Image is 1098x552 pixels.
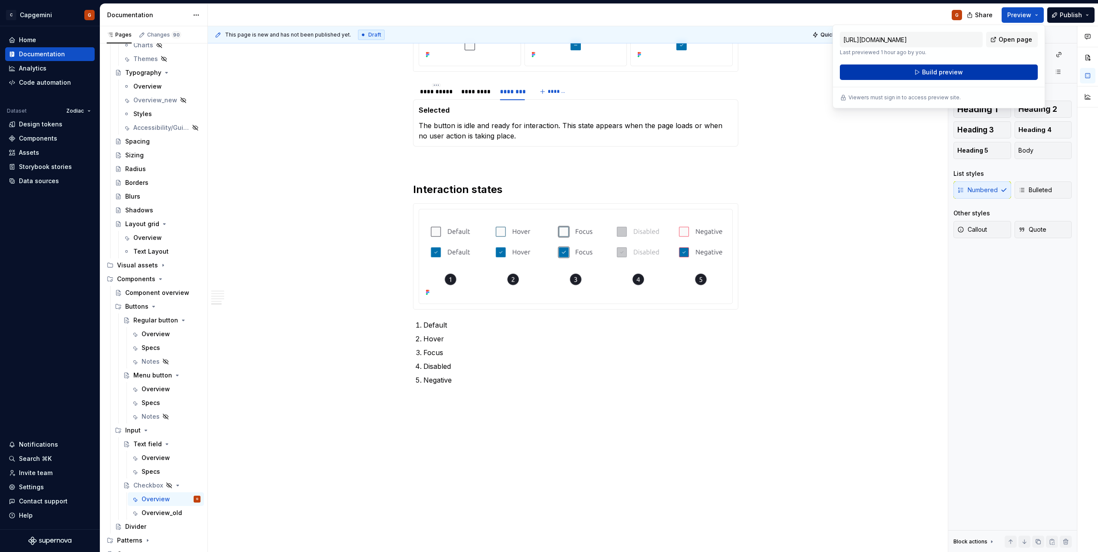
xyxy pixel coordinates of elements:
[1015,121,1072,138] button: Heading 4
[2,6,98,24] button: CCapgeminiG
[957,225,987,234] span: Callout
[1015,142,1072,159] button: Body
[953,142,1011,159] button: Heading 5
[953,121,1011,138] button: Heading 3
[120,313,204,327] a: Regular button
[125,178,148,187] div: Borders
[88,12,91,18] div: G
[419,120,733,141] p: The button is idle and ready for interaction. This state appears when the page loads or when no u...
[953,221,1011,238] button: Callout
[19,78,71,87] div: Code automation
[111,217,204,231] a: Layout grid
[5,33,95,47] a: Home
[5,76,95,89] a: Code automation
[120,437,204,451] a: Text field
[5,509,95,522] button: Help
[107,11,188,19] div: Documentation
[125,522,146,531] div: Divider
[368,31,381,38] span: Draft
[5,438,95,451] button: Notifications
[142,330,170,338] div: Overview
[423,375,738,385] p: Negative
[133,371,172,380] div: Menu button
[19,120,62,129] div: Design tokens
[117,536,142,545] div: Patterns
[111,135,204,148] a: Spacing
[848,94,961,101] p: Viewers must sign in to access preview site.
[1002,7,1044,23] button: Preview
[125,426,141,435] div: Input
[120,93,204,107] a: Overview_new
[120,80,204,93] a: Overview
[5,452,95,466] button: Search ⌘K
[111,203,204,217] a: Shadows
[19,50,65,58] div: Documentation
[19,177,59,185] div: Data sources
[957,105,998,113] span: Heading 1
[962,7,998,23] button: Share
[1018,105,1057,113] span: Heading 2
[142,467,160,476] div: Specs
[810,29,861,41] button: Quick preview
[172,31,181,38] span: 90
[953,538,987,545] div: Block actions
[413,183,738,196] h2: Interaction states
[120,121,204,135] a: Accessibility/Guide
[7,107,27,114] div: Dataset
[953,101,1011,118] button: Heading 1
[5,61,95,75] a: Analytics
[1047,7,1095,23] button: Publish
[19,469,52,477] div: Invite team
[133,481,163,490] div: Checkbox
[133,41,153,49] div: Charts
[107,31,132,38] div: Pages
[128,506,204,520] a: Overview_old
[120,231,204,245] a: Overview
[142,509,182,517] div: Overview_old
[103,272,204,286] div: Components
[5,160,95,174] a: Storybook stories
[125,137,150,146] div: Spacing
[128,465,204,478] a: Specs
[120,478,204,492] a: Checkbox
[142,412,160,421] div: Notes
[19,163,72,171] div: Storybook stories
[423,347,738,358] p: Focus
[423,361,738,371] p: Disabled
[125,288,189,297] div: Component overview
[128,341,204,355] a: Specs
[125,302,148,311] div: Buttons
[986,32,1038,47] a: Open page
[19,148,39,157] div: Assets
[103,534,204,547] div: Patterns
[1018,126,1052,134] span: Heading 4
[133,316,178,325] div: Regular button
[111,300,204,313] div: Buttons
[1018,186,1052,194] span: Bulleted
[5,132,95,145] a: Components
[125,165,146,173] div: Radius
[142,454,170,462] div: Overview
[19,440,58,449] div: Notifications
[103,258,204,272] div: Visual assets
[133,440,162,448] div: Text field
[142,343,160,352] div: Specs
[1015,101,1072,118] button: Heading 2
[142,385,170,393] div: Overview
[423,320,738,330] p: Default
[19,454,52,463] div: Search ⌘K
[120,52,204,66] a: Themes
[133,82,162,91] div: Overview
[820,31,857,38] span: Quick preview
[111,286,204,300] a: Component overview
[953,209,990,218] div: Other styles
[1060,11,1082,19] span: Publish
[1015,221,1072,238] button: Quote
[120,368,204,382] a: Menu button
[19,36,36,44] div: Home
[125,151,144,159] div: Sizing
[133,233,162,242] div: Overview
[120,245,204,258] a: Text Layout
[125,192,140,201] div: Blurs
[1007,11,1031,19] span: Preview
